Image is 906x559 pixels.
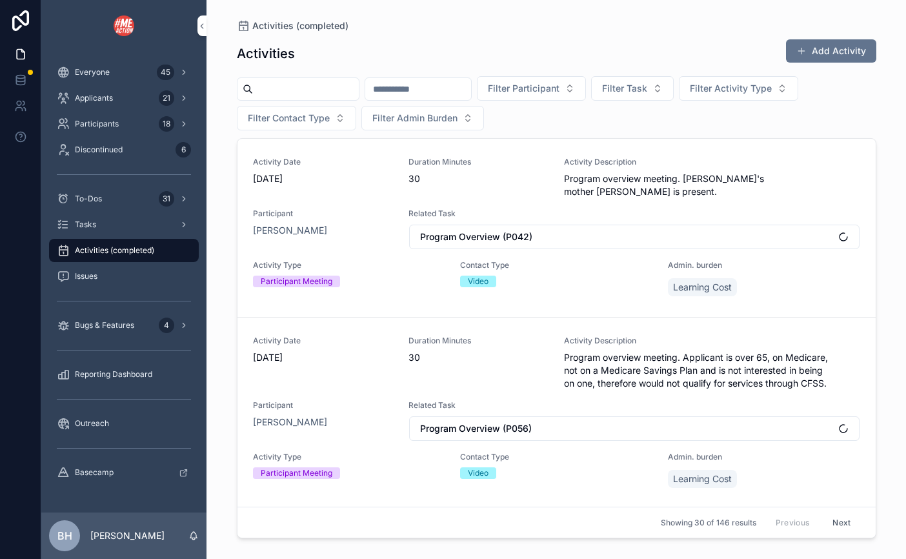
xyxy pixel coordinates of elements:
a: Tasks [49,213,199,236]
a: Discontinued6 [49,138,199,161]
span: To-Dos [75,194,102,204]
span: 30 [408,351,549,364]
span: Activity Date [253,336,393,346]
span: [DATE] [253,351,393,364]
a: Learning Cost [668,470,737,488]
a: Outreach [49,412,199,435]
div: Participant Meeting [261,467,332,479]
span: Admin. burden [668,452,860,462]
span: Program overview meeting. Applicant is over 65, on Medicare, not on a Medicare Savings Plan and i... [564,351,860,390]
div: 21 [159,90,174,106]
span: Duration Minutes [408,336,549,346]
span: Activities (completed) [75,245,154,256]
div: 18 [159,116,174,132]
h1: Activities [237,45,295,63]
span: [DATE] [253,172,393,185]
div: Video [468,467,488,479]
button: Select Button [361,106,484,130]
div: Video [468,276,488,287]
span: Filter Participant [488,82,559,95]
span: Activity Description [564,157,860,167]
span: Admin. burden [668,260,860,270]
span: Learning Cost [673,473,732,485]
a: [PERSON_NAME] [253,224,327,237]
span: Filter Task [602,82,647,95]
div: 6 [176,142,191,158]
span: Discontinued [75,145,123,155]
span: Outreach [75,418,109,429]
a: Activity Date[DATE]Duration Minutes30Activity DescriptionProgram overview meeting. Applicant is o... [237,318,876,509]
span: Tasks [75,219,96,230]
a: Activities (completed) [49,239,199,262]
div: scrollable content [41,52,206,501]
a: Bugs & Features4 [49,314,199,337]
span: Activities (completed) [252,19,348,32]
span: Bugs & Features [75,320,134,330]
div: 4 [159,318,174,333]
p: [PERSON_NAME] [90,529,165,542]
span: Filter Admin Burden [372,112,458,125]
a: Issues [49,265,199,288]
span: 30 [408,172,549,185]
a: To-Dos31 [49,187,199,210]
span: Contact Type [460,452,652,462]
span: Everyone [75,67,110,77]
span: Activity Type [253,260,445,270]
span: Issues [75,271,97,281]
button: Next [823,513,860,533]
span: Applicants [75,93,113,103]
span: Activity Description [564,336,860,346]
button: Select Button [679,76,798,101]
span: Activity Date [253,157,393,167]
button: Select Button [237,106,356,130]
div: Participant Meeting [261,276,332,287]
span: Related Task [408,208,860,219]
a: Activities (completed) [237,19,348,32]
span: Program overview meeting. [PERSON_NAME]'s mother [PERSON_NAME] is present. [564,172,860,198]
a: [PERSON_NAME] [253,416,327,429]
a: Participants18 [49,112,199,136]
img: App logo [114,15,134,36]
div: 31 [159,191,174,207]
span: Learning Cost [673,281,732,294]
a: Applicants21 [49,86,199,110]
a: Reporting Dashboard [49,363,199,386]
span: Showing 30 of 146 results [661,518,756,528]
button: Select Button [409,416,860,441]
button: Select Button [591,76,674,101]
div: 45 [157,65,174,80]
button: Add Activity [786,39,876,63]
span: Basecamp [75,467,114,478]
span: Related Task [408,400,860,411]
span: BH [57,528,72,544]
a: Activity Date[DATE]Duration Minutes30Activity DescriptionProgram overview meeting. [PERSON_NAME]'... [237,139,876,318]
button: Select Button [409,225,860,249]
span: Participant [253,400,393,411]
span: Filter Activity Type [690,82,772,95]
a: Basecamp [49,461,199,484]
span: Reporting Dashboard [75,369,152,380]
span: Duration Minutes [408,157,549,167]
span: Participant [253,208,393,219]
span: Program Overview (P042) [420,230,532,243]
span: Program Overview (P056) [420,422,532,435]
a: Everyone45 [49,61,199,84]
span: Activity Type [253,452,445,462]
span: Participants [75,119,119,129]
span: Filter Contact Type [248,112,330,125]
button: Select Button [477,76,586,101]
a: Learning Cost [668,278,737,296]
span: Contact Type [460,260,652,270]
